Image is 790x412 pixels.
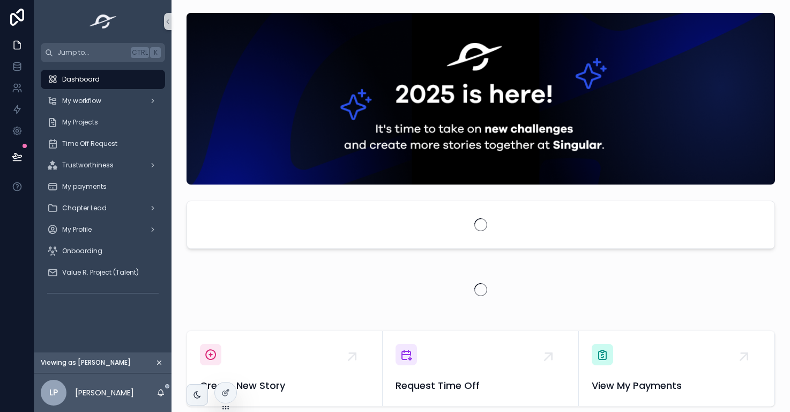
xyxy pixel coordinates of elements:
p: [PERSON_NAME] [75,387,134,398]
span: Create New Story [200,378,369,393]
span: Chapter Lead [62,204,107,212]
a: View My Payments [579,331,774,406]
span: Viewing as [PERSON_NAME] [41,358,131,367]
a: My Projects [41,113,165,132]
span: Dashboard [62,75,100,84]
span: Request Time Off [396,378,565,393]
img: App logo [86,13,120,30]
a: Chapter Lead [41,198,165,218]
a: Create New Story [187,331,383,406]
a: Value R. Project (Talent) [41,263,165,282]
a: Onboarding [41,241,165,261]
span: My payments [62,182,107,191]
a: My workflow [41,91,165,111]
span: Time Off Request [62,139,117,148]
a: Request Time Off [383,331,578,406]
span: My workflow [62,97,101,105]
span: Ctrl [131,47,149,58]
a: Dashboard [41,70,165,89]
span: My Projects [62,118,98,127]
span: My Profile [62,225,92,234]
span: View My Payments [592,378,761,393]
span: Value R. Project (Talent) [62,268,139,277]
a: Trustworthiness [41,156,165,175]
a: Time Off Request [41,134,165,153]
span: Trustworthiness [62,161,114,170]
a: My Profile [41,220,165,239]
div: scrollable content [34,62,172,315]
span: LP [49,386,58,399]
a: My payments [41,177,165,196]
span: Onboarding [62,247,102,255]
button: Jump to...CtrlK [41,43,165,62]
span: K [151,48,160,57]
span: Jump to... [57,48,126,57]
